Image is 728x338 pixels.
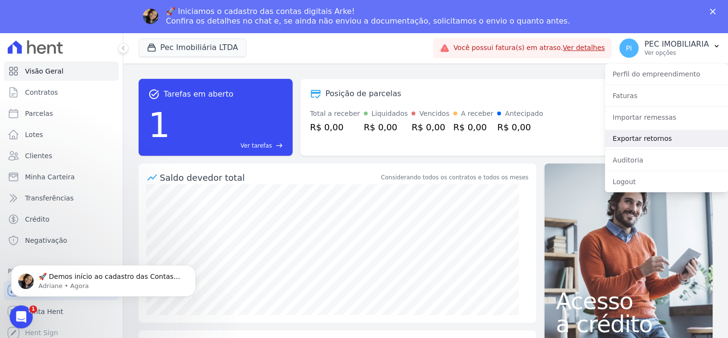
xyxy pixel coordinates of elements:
[556,313,701,336] span: a crédito
[31,28,177,198] span: 🚀 Demos início ao cadastro das Contas Digitais Arke! Iniciamos a abertura para clientes do modelo...
[4,104,119,123] a: Parcelas
[25,193,74,203] span: Transferências
[419,109,449,119] div: Vencidos
[31,37,177,46] p: Message from Adriane, sent Agora
[605,109,728,126] a: Importar remessas
[148,100,170,150] div: 1
[4,231,119,250] a: Negativação
[25,66,64,76] span: Visão Geral
[310,121,360,134] div: R$ 0,00
[143,9,158,24] img: Profile image for Adriane
[461,109,494,119] div: A receber
[605,65,728,83] a: Perfil do empreendimento
[160,171,379,184] div: Saldo devedor total
[4,83,119,102] a: Contratos
[605,173,728,190] a: Logout
[4,281,119,300] a: Recebíveis
[25,109,53,118] span: Parcelas
[139,38,246,57] button: Pec Imobiliária LTDA
[25,151,52,161] span: Clientes
[4,210,119,229] a: Crédito
[29,305,37,313] span: 1
[605,151,728,169] a: Auditoria
[605,87,728,104] a: Faturas
[241,141,272,150] span: Ver tarefas
[4,167,119,187] a: Minha Carteira
[166,7,570,26] div: 🚀 Iniciamos o cadastro das contas digitais Arke! Confira os detalhes no chat e, se ainda não envi...
[605,130,728,147] a: Exportar retornos
[497,121,543,134] div: R$ 0,00
[10,305,33,328] iframe: Intercom live chat
[25,88,58,97] span: Contratos
[4,302,119,321] a: Conta Hent
[148,88,160,100] span: task_alt
[453,43,605,53] span: Você possui fatura(s) em atraso.
[4,146,119,165] a: Clientes
[25,214,50,224] span: Crédito
[562,44,605,51] a: Ver detalhes
[710,9,719,14] div: Fechar
[644,39,709,49] p: PEC IMOBILIARIA
[7,245,200,312] iframe: Intercom notifications mensagem
[276,142,283,149] span: east
[25,236,67,245] span: Negativação
[310,109,360,119] div: Total a receber
[612,35,728,62] button: PI PEC IMOBILIARIA Ver opções
[381,173,528,182] div: Considerando todos os contratos e todos os meses
[25,130,43,139] span: Lotes
[505,109,543,119] div: Antecipado
[364,121,408,134] div: R$ 0,00
[174,141,283,150] a: Ver tarefas east
[325,88,401,100] div: Posição de parcelas
[556,289,701,313] span: Acesso
[4,188,119,208] a: Transferências
[453,121,494,134] div: R$ 0,00
[164,88,233,100] span: Tarefas em aberto
[371,109,408,119] div: Liquidados
[25,172,75,182] span: Minha Carteira
[644,49,709,57] p: Ver opções
[626,45,632,51] span: PI
[4,125,119,144] a: Lotes
[411,121,449,134] div: R$ 0,00
[4,62,119,81] a: Visão Geral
